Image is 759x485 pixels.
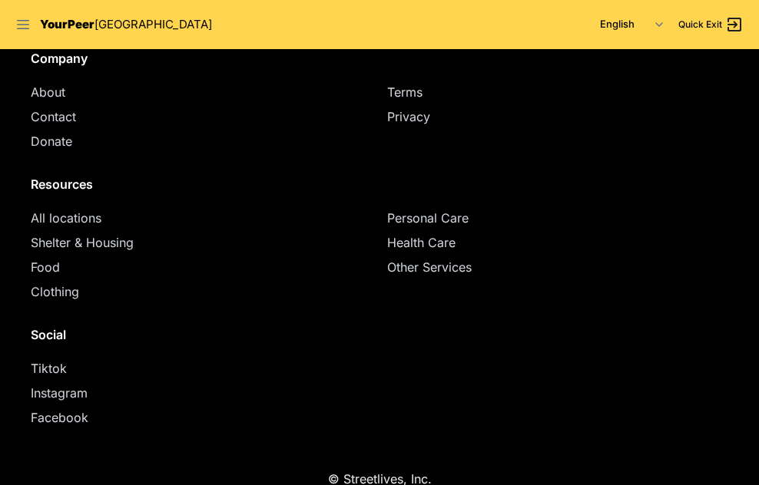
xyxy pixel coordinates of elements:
[31,235,134,250] a: Shelter & Housing
[31,410,88,425] a: Facebook
[31,51,88,66] span: Company
[31,361,67,376] a: Tiktok
[40,17,94,31] span: YourPeer
[40,16,212,34] a: YourPeer[GEOGRAPHIC_DATA]
[31,177,93,192] span: Resources
[678,15,744,34] a: Quick Exit
[31,327,66,342] span: Social
[94,17,212,31] span: [GEOGRAPHIC_DATA]
[31,84,65,100] a: About
[387,210,469,226] a: Personal Care
[31,259,60,275] a: Food
[387,109,430,124] a: Privacy
[31,109,76,124] a: Contact
[31,210,101,226] a: All locations
[31,385,88,401] a: Instagram
[387,84,423,100] a: Terms
[678,18,722,31] span: Quick Exit
[387,235,456,250] a: Health Care
[387,259,472,275] a: Other Services
[31,284,79,299] a: Clothing
[31,134,72,149] a: Donate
